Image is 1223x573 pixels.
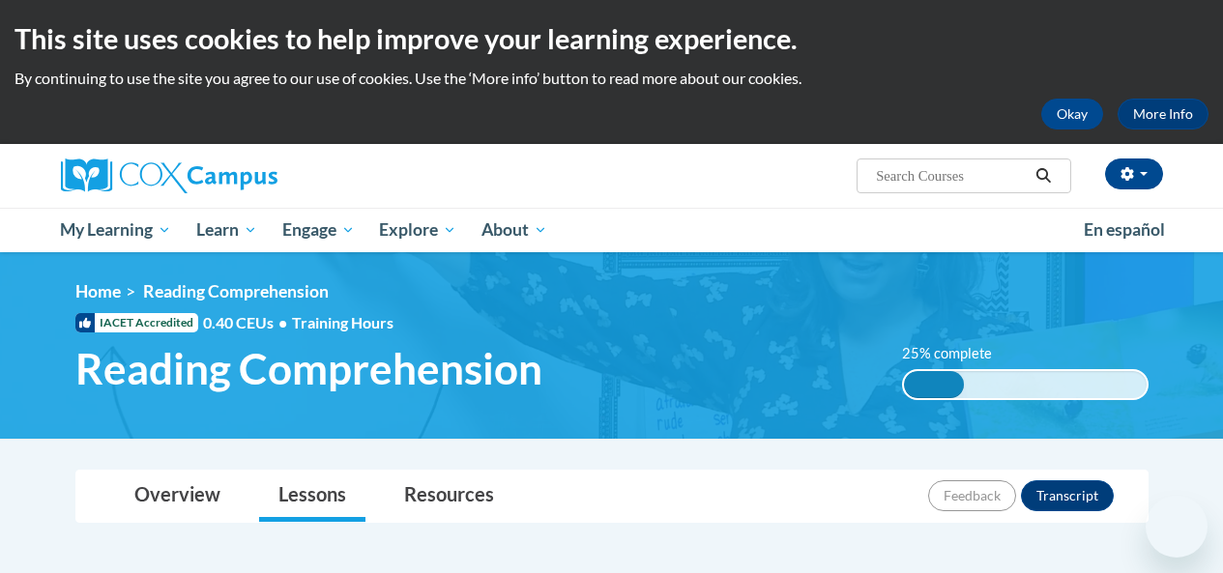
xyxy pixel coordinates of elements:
[115,471,240,522] a: Overview
[1071,210,1178,250] a: En español
[270,208,367,252] a: Engage
[1118,99,1208,129] a: More Info
[1029,164,1058,187] button: Search
[184,208,270,252] a: Learn
[469,208,560,252] a: About
[259,471,365,522] a: Lessons
[75,313,198,332] span: IACET Accredited
[1084,219,1165,240] span: En español
[48,208,185,252] a: My Learning
[1041,99,1103,129] button: Okay
[143,281,329,301] span: Reading Comprehension
[46,208,1178,252] div: Main menu
[292,313,393,331] span: Training Hours
[902,343,1013,364] label: 25% complete
[61,158,277,193] img: Cox Campus
[874,164,1029,187] input: Search Courses
[904,371,965,398] div: 25% complete
[1105,158,1163,189] button: Account Settings
[928,480,1016,511] button: Feedback
[282,218,355,242] span: Engage
[15,68,1208,89] p: By continuing to use the site you agree to our use of cookies. Use the ‘More info’ button to read...
[75,343,542,394] span: Reading Comprehension
[15,19,1208,58] h2: This site uses cookies to help improve your learning experience.
[1021,480,1114,511] button: Transcript
[203,312,292,333] span: 0.40 CEUs
[278,313,287,331] span: •
[61,158,409,193] a: Cox Campus
[366,208,469,252] a: Explore
[1146,496,1208,558] iframe: Button to launch messaging window
[379,218,456,242] span: Explore
[60,218,171,242] span: My Learning
[385,471,513,522] a: Resources
[196,218,257,242] span: Learn
[481,218,547,242] span: About
[75,281,121,301] a: Home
